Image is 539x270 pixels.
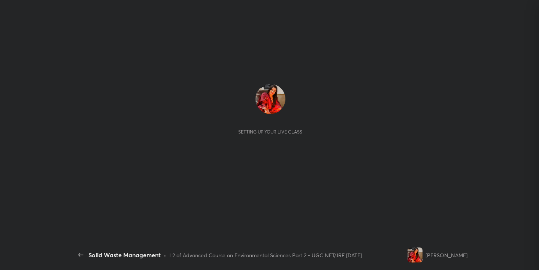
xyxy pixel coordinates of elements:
[169,251,362,259] div: L2 of Advanced Course on Environmental Sciences Part 2 - UGC NET/JRF [DATE]
[238,129,302,135] div: Setting up your live class
[88,250,161,259] div: Solid Waste Management
[408,247,423,262] img: e8264a57f34749feb2a1a1cab8da49a2.jpg
[255,84,285,114] img: e8264a57f34749feb2a1a1cab8da49a2.jpg
[426,251,467,259] div: [PERSON_NAME]
[164,251,166,259] div: •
